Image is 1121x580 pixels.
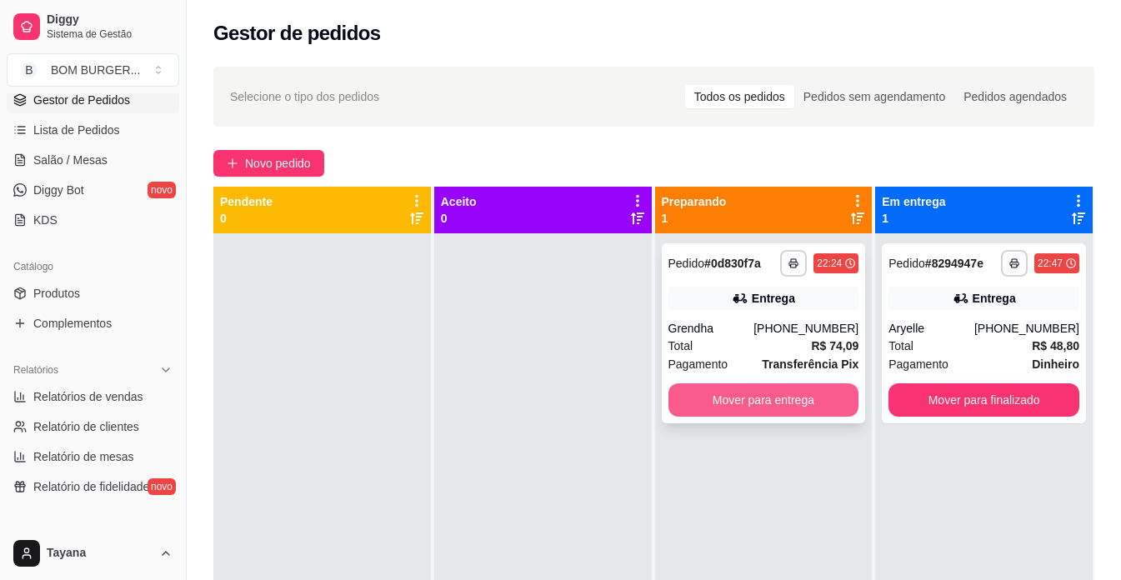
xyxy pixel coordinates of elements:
[33,285,80,302] span: Produtos
[882,210,945,227] p: 1
[220,193,273,210] p: Pendente
[33,92,130,108] span: Gestor de Pedidos
[794,85,954,108] div: Pedidos sem agendamento
[888,337,913,355] span: Total
[752,290,795,307] div: Entrega
[888,320,974,337] div: Aryelle
[973,290,1016,307] div: Entrega
[47,12,173,27] span: Diggy
[33,212,58,228] span: KDS
[47,27,173,41] span: Sistema de Gestão
[33,315,112,332] span: Complementos
[21,62,38,78] span: B
[7,533,179,573] button: Tayana
[888,383,1079,417] button: Mover para finalizado
[817,257,842,270] div: 22:24
[685,85,794,108] div: Todos os pedidos
[811,339,858,352] strong: R$ 74,09
[33,152,108,168] span: Salão / Mesas
[441,193,477,210] p: Aceito
[882,193,945,210] p: Em entrega
[7,87,179,113] a: Gestor de Pedidos
[1038,257,1063,270] div: 22:47
[662,210,727,227] p: 1
[668,320,754,337] div: Grendha
[213,150,324,177] button: Novo pedido
[668,257,705,270] span: Pedido
[7,117,179,143] a: Lista de Pedidos
[245,154,311,172] span: Novo pedido
[762,357,858,371] strong: Transferência Pix
[7,7,179,47] a: DiggySistema de Gestão
[7,280,179,307] a: Produtos
[668,383,859,417] button: Mover para entrega
[954,85,1076,108] div: Pedidos agendados
[227,157,238,169] span: plus
[7,473,179,500] a: Relatório de fidelidadenovo
[7,207,179,233] a: KDS
[33,182,84,198] span: Diggy Bot
[888,355,948,373] span: Pagamento
[7,177,179,203] a: Diggy Botnovo
[213,20,381,47] h2: Gestor de pedidos
[7,520,179,547] div: Gerenciar
[974,320,1079,337] div: [PHONE_NUMBER]
[668,337,693,355] span: Total
[33,448,134,465] span: Relatório de mesas
[7,147,179,173] a: Salão / Mesas
[220,210,273,227] p: 0
[51,62,140,78] div: BOM BURGER ...
[7,443,179,470] a: Relatório de mesas
[7,413,179,440] a: Relatório de clientes
[230,87,379,106] span: Selecione o tipo dos pedidos
[47,546,153,561] span: Tayana
[7,53,179,87] button: Select a team
[753,320,858,337] div: [PHONE_NUMBER]
[1032,339,1079,352] strong: R$ 48,80
[33,388,143,405] span: Relatórios de vendas
[888,257,925,270] span: Pedido
[662,193,727,210] p: Preparando
[33,122,120,138] span: Lista de Pedidos
[7,310,179,337] a: Complementos
[1032,357,1079,371] strong: Dinheiro
[33,418,139,435] span: Relatório de clientes
[7,253,179,280] div: Catálogo
[33,478,149,495] span: Relatório de fidelidade
[668,355,728,373] span: Pagamento
[7,383,179,410] a: Relatórios de vendas
[925,257,983,270] strong: # 8294947e
[13,363,58,377] span: Relatórios
[441,210,477,227] p: 0
[704,257,761,270] strong: # 0d830f7a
